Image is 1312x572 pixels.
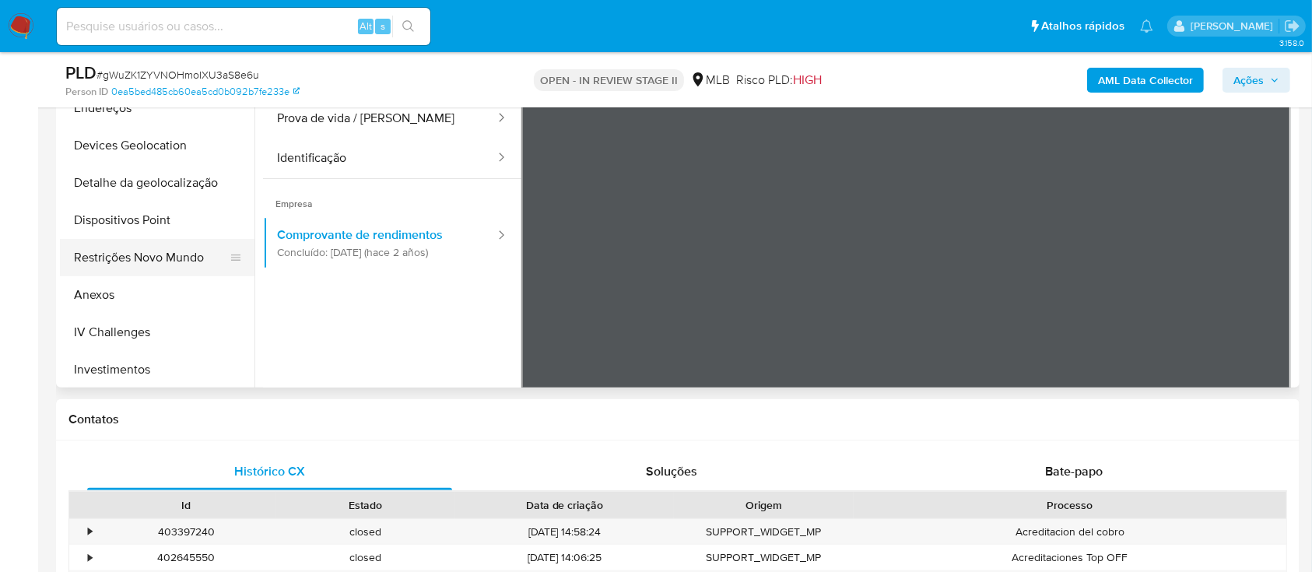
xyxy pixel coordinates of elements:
[96,545,276,570] div: 402645550
[96,67,259,82] span: # gWuZK1ZYVNOHmoIXU3aS8e6u
[381,19,385,33] span: s
[60,202,254,239] button: Dispositivos Point
[234,462,305,480] span: Histórico CX
[466,497,663,513] div: Data de criação
[107,497,265,513] div: Id
[455,545,674,570] div: [DATE] 14:06:25
[865,497,1275,513] div: Processo
[60,239,242,276] button: Restrições Novo Mundo
[88,550,92,565] div: •
[1041,18,1124,34] span: Atalhos rápidos
[793,71,822,89] span: HIGH
[60,164,254,202] button: Detalhe da geolocalização
[57,16,430,37] input: Pesquise usuários ou casos...
[111,85,300,99] a: 0ea5bed485cb60ea5cd0b092b7fe233e
[1223,68,1290,93] button: Ações
[60,89,254,127] button: Endereços
[1098,68,1193,93] b: AML Data Collector
[68,412,1287,427] h1: Contatos
[854,545,1286,570] div: Acreditaciones Top OFF
[1191,19,1279,33] p: alessandra.barbosa@mercadopago.com
[1284,18,1300,34] a: Sair
[1140,19,1153,33] a: Notificações
[96,519,276,545] div: 403397240
[685,497,843,513] div: Origem
[674,545,854,570] div: SUPPORT_WIDGET_MP
[65,85,108,99] b: Person ID
[60,314,254,351] button: IV Challenges
[736,72,822,89] span: Risco PLD:
[276,545,456,570] div: closed
[674,519,854,545] div: SUPPORT_WIDGET_MP
[534,69,684,91] p: OPEN - IN REVIEW STAGE II
[276,519,456,545] div: closed
[88,525,92,539] div: •
[690,72,730,89] div: MLB
[360,19,372,33] span: Alt
[455,519,674,545] div: [DATE] 14:58:24
[60,276,254,314] button: Anexos
[1233,68,1264,93] span: Ações
[646,462,697,480] span: Soluções
[854,519,1286,545] div: Acreditacion del cobro
[287,497,445,513] div: Estado
[1279,37,1304,49] span: 3.158.0
[65,60,96,85] b: PLD
[1087,68,1204,93] button: AML Data Collector
[1045,462,1103,480] span: Bate-papo
[60,351,254,388] button: Investimentos
[60,127,254,164] button: Devices Geolocation
[392,16,424,37] button: search-icon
